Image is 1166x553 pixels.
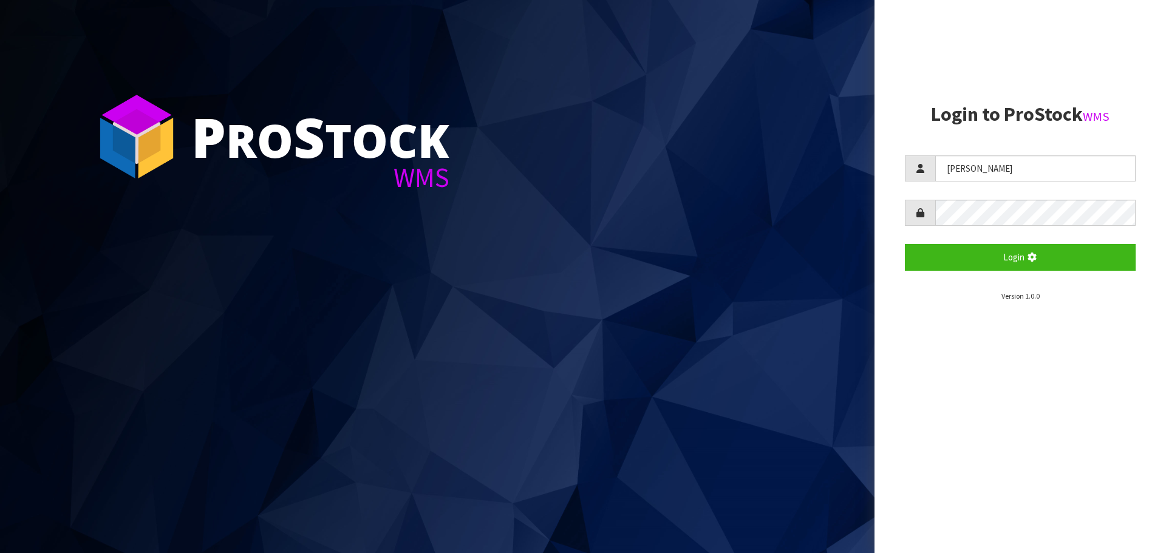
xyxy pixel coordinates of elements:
small: Version 1.0.0 [1001,291,1040,300]
h2: Login to ProStock [905,104,1136,125]
input: Username [935,155,1136,182]
div: WMS [191,164,449,191]
small: WMS [1083,109,1110,124]
span: S [293,100,325,174]
div: ro tock [191,109,449,164]
span: P [191,100,226,174]
img: ProStock Cube [91,91,182,182]
button: Login [905,244,1136,270]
